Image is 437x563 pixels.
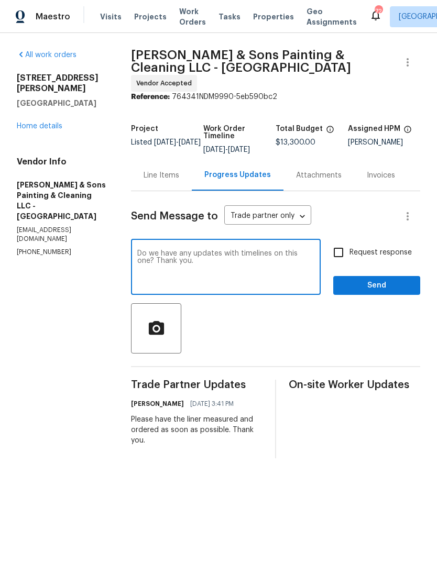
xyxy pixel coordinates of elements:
div: Please have the liner measured and ordered as soon as possible. Thank you. [131,414,263,446]
h5: [PERSON_NAME] & Sons Painting & Cleaning LLC - [GEOGRAPHIC_DATA] [17,180,106,222]
span: Projects [134,12,167,22]
span: Listed [131,139,201,146]
h5: Assigned HPM [348,125,400,133]
b: Reference: [131,93,170,101]
div: [PERSON_NAME] [348,139,420,146]
h5: Work Order Timeline [203,125,276,140]
h6: [PERSON_NAME] [131,399,184,409]
div: Attachments [296,170,342,181]
p: [EMAIL_ADDRESS][DOMAIN_NAME] [17,226,106,244]
span: Vendor Accepted [136,78,196,89]
div: Line Items [144,170,179,181]
div: Progress Updates [204,170,271,180]
span: - [203,146,250,153]
span: Send Message to [131,211,218,222]
div: 764341NDM9990-5eb590bc2 [131,92,420,102]
h5: [GEOGRAPHIC_DATA] [17,98,106,108]
span: - [154,139,201,146]
h2: [STREET_ADDRESS][PERSON_NAME] [17,73,106,94]
span: [PERSON_NAME] & Sons Painting & Cleaning LLC - [GEOGRAPHIC_DATA] [131,49,351,74]
span: [DATE] [203,146,225,153]
span: Work Orders [179,6,206,27]
span: [DATE] [228,146,250,153]
span: Properties [253,12,294,22]
textarea: Do we have any updates with timelines on this one? Thank you. [137,250,314,286]
a: Home details [17,123,62,130]
span: [DATE] [154,139,176,146]
div: Invoices [367,170,395,181]
span: Maestro [36,12,70,22]
h4: Vendor Info [17,157,106,167]
span: Trade Partner Updates [131,380,263,390]
div: Trade partner only [224,208,311,225]
div: 72 [375,6,382,17]
span: [DATE] 3:41 PM [190,399,234,409]
h5: Project [131,125,158,133]
button: Send [333,276,420,295]
span: Geo Assignments [307,6,357,27]
span: Send [342,279,412,292]
span: $13,300.00 [276,139,315,146]
p: [PHONE_NUMBER] [17,248,106,257]
a: All work orders [17,51,77,59]
span: The total cost of line items that have been proposed by Opendoor. This sum includes line items th... [326,125,334,139]
span: Visits [100,12,122,22]
span: Request response [349,247,412,258]
h5: Total Budget [276,125,323,133]
span: Tasks [218,13,241,20]
span: [DATE] [179,139,201,146]
span: The hpm assigned to this work order. [403,125,412,139]
span: On-site Worker Updates [289,380,420,390]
